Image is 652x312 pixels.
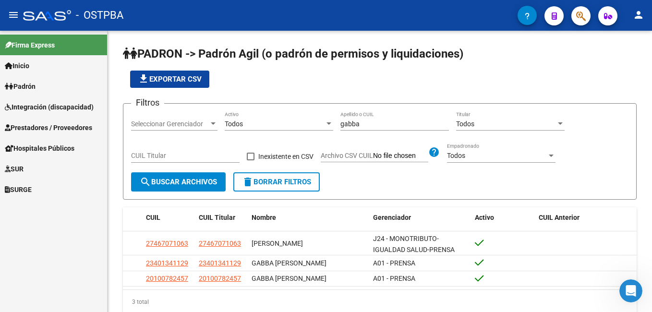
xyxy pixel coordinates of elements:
[5,40,55,50] span: Firma Express
[146,259,188,267] span: 23401341129
[321,152,373,159] span: Archivo CSV CUIL
[5,81,36,92] span: Padrón
[252,240,303,247] span: [PERSON_NAME]
[248,207,369,228] datatable-header-cell: Nombre
[5,184,32,195] span: SURGE
[5,102,94,112] span: Integración (discapacidad)
[199,275,241,282] span: 20100782457
[146,240,188,247] span: 27467071063
[5,143,74,154] span: Hospitales Públicos
[242,176,254,188] mat-icon: delete
[242,178,311,186] span: Borrar Filtros
[373,214,411,221] span: Gerenciador
[138,73,149,84] mat-icon: file_download
[456,120,474,128] span: Todos
[447,152,465,159] span: Todos
[142,207,195,228] datatable-header-cell: CUIL
[146,214,160,221] span: CUIL
[258,151,314,162] span: Inexistente en CSV
[5,122,92,133] span: Prestadores / Proveedores
[131,120,209,128] span: Seleccionar Gerenciador
[199,240,241,247] span: 27467071063
[373,259,415,267] span: A01 - PRENSA
[195,207,248,228] datatable-header-cell: CUIL Titular
[8,9,19,21] mat-icon: menu
[146,275,188,282] span: 20100782457
[252,275,326,282] span: GABBA [PERSON_NAME]
[130,71,209,88] button: Exportar CSV
[619,279,642,302] iframe: Intercom live chat
[233,172,320,192] button: Borrar Filtros
[5,60,29,71] span: Inicio
[76,5,123,26] span: - OSTPBA
[131,172,226,192] button: Buscar Archivos
[633,9,644,21] mat-icon: person
[252,259,326,267] span: GABBA [PERSON_NAME]
[373,235,455,253] span: J24 - MONOTRIBUTO-IGUALDAD SALUD-PRENSA
[199,259,241,267] span: 23401341129
[225,120,243,128] span: Todos
[535,207,637,228] datatable-header-cell: CUIL Anterior
[373,152,428,160] input: Archivo CSV CUIL
[123,47,463,60] span: PADRON -> Padrón Agil (o padrón de permisos y liquidaciones)
[199,214,235,221] span: CUIL Titular
[428,146,440,158] mat-icon: help
[369,207,471,228] datatable-header-cell: Gerenciador
[252,214,276,221] span: Nombre
[471,207,535,228] datatable-header-cell: Activo
[373,275,415,282] span: A01 - PRENSA
[475,214,494,221] span: Activo
[5,164,24,174] span: SUR
[539,214,580,221] span: CUIL Anterior
[140,176,151,188] mat-icon: search
[140,178,217,186] span: Buscar Archivos
[138,75,202,84] span: Exportar CSV
[131,96,164,109] h3: Filtros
